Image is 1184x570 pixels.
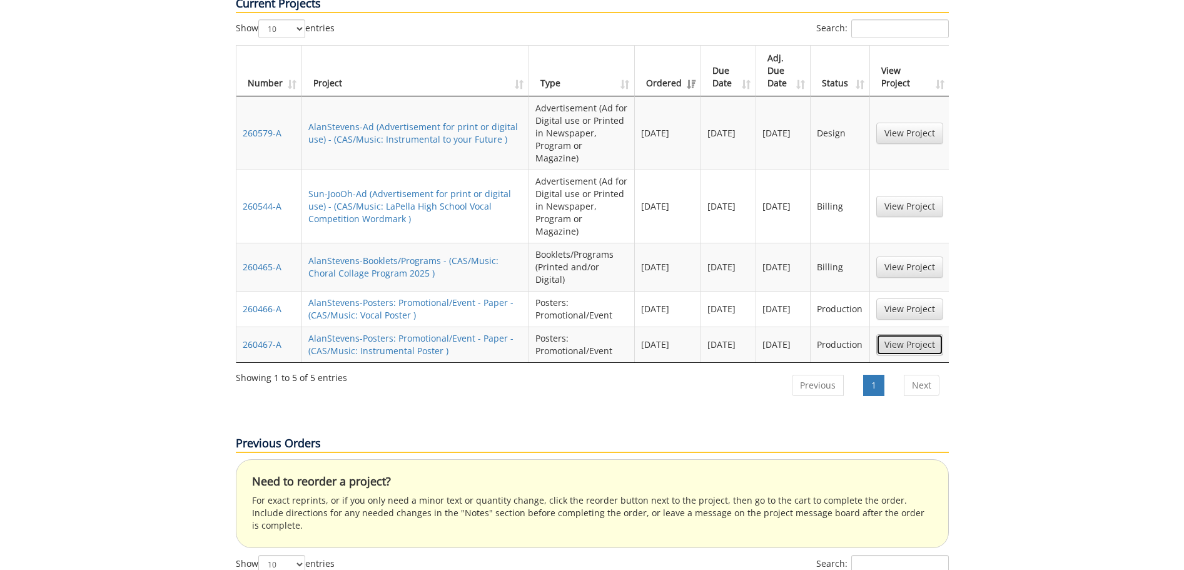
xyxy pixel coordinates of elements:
[258,19,305,38] select: Showentries
[236,46,302,96] th: Number: activate to sort column ascending
[302,46,530,96] th: Project: activate to sort column ascending
[529,243,635,291] td: Booklets/Programs (Printed and/or Digital)
[876,123,943,144] a: View Project
[635,96,701,170] td: [DATE]
[252,476,933,488] h4: Need to reorder a project?
[252,494,933,532] p: For exact reprints, or if you only need a minor text or quantity change, click the reorder button...
[529,170,635,243] td: Advertisement (Ad for Digital use or Printed in Newspaper, Program or Magazine)
[308,188,511,225] a: Sun-JooOh-Ad (Advertisement for print or digital use) - (CAS/Music: LaPella High School Vocal Com...
[876,334,943,355] a: View Project
[701,327,756,362] td: [DATE]
[635,46,701,96] th: Ordered: activate to sort column ascending
[701,170,756,243] td: [DATE]
[243,338,281,350] a: 260467-A
[811,243,869,291] td: Billing
[756,170,811,243] td: [DATE]
[811,170,869,243] td: Billing
[876,298,943,320] a: View Project
[792,375,844,396] a: Previous
[756,243,811,291] td: [DATE]
[529,327,635,362] td: Posters: Promotional/Event
[529,46,635,96] th: Type: activate to sort column ascending
[308,255,498,279] a: AlanStevens-Booklets/Programs - (CAS/Music: Choral Collage Program 2025 )
[635,291,701,327] td: [DATE]
[876,257,943,278] a: View Project
[529,96,635,170] td: Advertisement (Ad for Digital use or Printed in Newspaper, Program or Magazine)
[811,327,869,362] td: Production
[635,170,701,243] td: [DATE]
[701,291,756,327] td: [DATE]
[236,435,949,453] p: Previous Orders
[243,261,281,273] a: 260465-A
[236,19,335,38] label: Show entries
[308,297,514,321] a: AlanStevens-Posters: Promotional/Event - Paper - (CAS/Music: Vocal Poster )
[811,96,869,170] td: Design
[529,291,635,327] td: Posters: Promotional/Event
[243,303,281,315] a: 260466-A
[308,121,518,145] a: AlanStevens-Ad (Advertisement for print or digital use) - (CAS/Music: Instrumental to your Future )
[756,327,811,362] td: [DATE]
[243,200,281,212] a: 260544-A
[851,19,949,38] input: Search:
[236,367,347,384] div: Showing 1 to 5 of 5 entries
[876,196,943,217] a: View Project
[811,46,869,96] th: Status: activate to sort column ascending
[701,46,756,96] th: Due Date: activate to sort column ascending
[308,332,514,357] a: AlanStevens-Posters: Promotional/Event - Paper - (CAS/Music: Instrumental Poster )
[756,291,811,327] td: [DATE]
[701,96,756,170] td: [DATE]
[811,291,869,327] td: Production
[243,127,281,139] a: 260579-A
[635,243,701,291] td: [DATE]
[904,375,939,396] a: Next
[635,327,701,362] td: [DATE]
[701,243,756,291] td: [DATE]
[870,46,949,96] th: View Project: activate to sort column ascending
[863,375,884,396] a: 1
[816,19,949,38] label: Search:
[756,96,811,170] td: [DATE]
[756,46,811,96] th: Adj. Due Date: activate to sort column ascending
